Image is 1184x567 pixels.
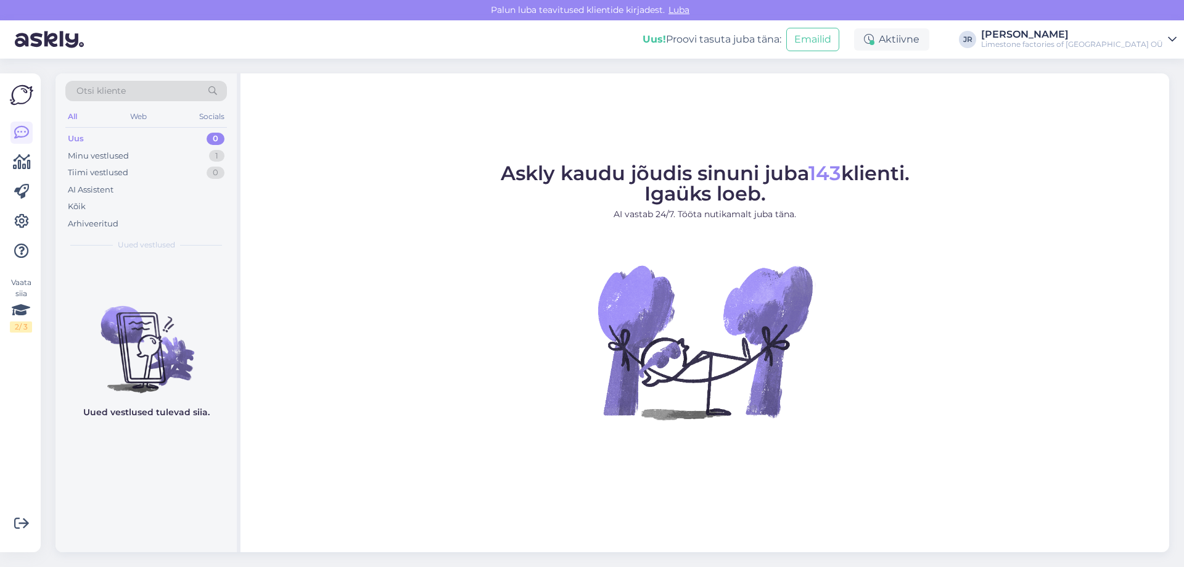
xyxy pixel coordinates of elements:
[10,321,32,333] div: 2 / 3
[207,133,224,145] div: 0
[68,184,113,196] div: AI Assistent
[808,161,841,185] span: 143
[76,85,126,97] span: Otsi kliente
[197,109,227,125] div: Socials
[501,161,910,205] span: Askly kaudu jõudis sinuni juba klienti. Igaüks loeb.
[981,39,1163,49] div: Limestone factories of [GEOGRAPHIC_DATA] OÜ
[959,31,976,48] div: JR
[854,28,929,51] div: Aktiivne
[68,133,84,145] div: Uus
[501,208,910,221] p: AI vastab 24/7. Tööta nutikamalt juba täna.
[65,109,80,125] div: All
[643,33,666,45] b: Uus!
[128,109,149,125] div: Web
[118,239,175,250] span: Uued vestlused
[209,150,224,162] div: 1
[665,4,693,15] span: Luba
[68,201,86,213] div: Kõik
[68,150,129,162] div: Minu vestlused
[68,218,118,230] div: Arhiveeritud
[68,167,128,179] div: Tiimi vestlused
[207,167,224,179] div: 0
[55,284,237,395] img: No chats
[10,83,33,107] img: Askly Logo
[643,32,781,47] div: Proovi tasuta juba täna:
[594,231,816,453] img: No Chat active
[981,30,1163,39] div: [PERSON_NAME]
[83,406,210,419] p: Uued vestlused tulevad siia.
[10,277,32,333] div: Vaata siia
[786,28,839,51] button: Emailid
[981,30,1177,49] a: [PERSON_NAME]Limestone factories of [GEOGRAPHIC_DATA] OÜ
